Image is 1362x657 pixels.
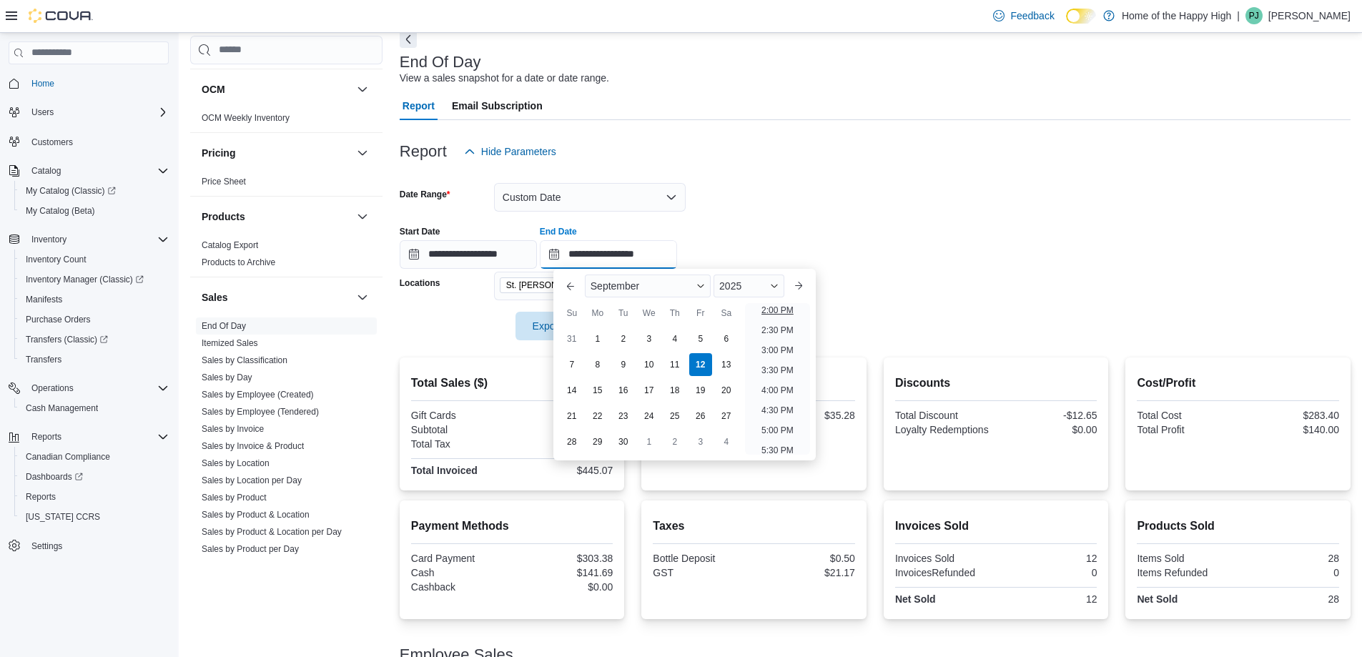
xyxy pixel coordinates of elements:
[26,380,169,397] span: Operations
[719,280,741,292] span: 2025
[190,173,383,196] div: Pricing
[20,400,104,417] a: Cash Management
[612,302,635,325] div: Tu
[585,275,711,297] div: Button. Open the month selector. September is currently selected.
[20,182,122,199] a: My Catalog (Classic)
[31,382,74,394] span: Operations
[202,372,252,383] span: Sales by Day
[3,378,174,398] button: Operations
[14,350,174,370] button: Transfers
[14,250,174,270] button: Inventory Count
[638,405,661,428] div: day-24
[411,581,509,593] div: Cashback
[26,334,108,345] span: Transfers (Classic)
[506,278,618,292] span: St. [PERSON_NAME] - Shoppes @ [PERSON_NAME] - Fire & Flower
[689,353,712,376] div: day-12
[411,518,613,535] h2: Payment Methods
[524,312,587,340] span: Export
[20,291,169,308] span: Manifests
[663,353,686,376] div: day-11
[400,277,440,289] label: Locations
[26,254,87,265] span: Inventory Count
[202,177,246,187] a: Price Sheet
[9,67,169,593] nav: Complex example
[757,553,855,564] div: $0.50
[1137,375,1339,392] h2: Cost/Profit
[190,237,383,277] div: Products
[31,234,66,245] span: Inventory
[354,144,371,162] button: Pricing
[638,379,661,402] div: day-17
[14,330,174,350] a: Transfers (Classic)
[26,162,169,179] span: Catalog
[202,320,246,332] span: End Of Day
[400,71,609,86] div: View a sales snapshot for a date or date range.
[202,510,310,520] a: Sales by Product & Location
[190,109,383,132] div: OCM
[202,543,299,555] span: Sales by Product per Day
[400,226,440,237] label: Start Date
[20,311,169,328] span: Purchase Orders
[540,240,677,269] input: Press the down key to enter a popover containing a calendar. Press the escape key to close the po...
[26,75,60,92] a: Home
[895,553,993,564] div: Invoices Sold
[787,275,810,297] button: Next month
[20,448,169,465] span: Canadian Compliance
[14,447,174,467] button: Canadian Compliance
[202,372,252,382] a: Sales by Day
[756,382,799,399] li: 4:00 PM
[202,440,304,452] span: Sales by Invoice & Product
[26,162,66,179] button: Catalog
[515,465,613,476] div: $445.07
[987,1,1060,30] a: Feedback
[202,458,270,468] a: Sales by Location
[586,327,609,350] div: day-1
[715,379,738,402] div: day-20
[689,405,712,428] div: day-26
[591,280,639,292] span: September
[202,527,342,537] a: Sales by Product & Location per Day
[1137,593,1178,605] strong: Net Sold
[999,410,1097,421] div: -$12.65
[3,161,174,181] button: Catalog
[14,270,174,290] a: Inventory Manager (Classic)
[411,375,613,392] h2: Total Sales ($)
[756,422,799,439] li: 5:00 PM
[202,82,225,97] h3: OCM
[586,405,609,428] div: day-22
[756,302,799,319] li: 2:00 PM
[354,289,371,306] button: Sales
[757,410,855,421] div: $35.28
[1241,593,1339,605] div: 28
[1241,424,1339,435] div: $140.00
[1241,553,1339,564] div: 28
[411,424,509,435] div: Subtotal
[411,410,509,421] div: Gift Cards
[202,475,302,486] span: Sales by Location per Day
[663,327,686,350] div: day-4
[400,143,447,160] h3: Report
[20,351,169,368] span: Transfers
[895,518,1097,535] h2: Invoices Sold
[411,438,509,450] div: Total Tax
[586,430,609,453] div: day-29
[638,327,661,350] div: day-3
[689,379,712,402] div: day-19
[452,92,543,120] span: Email Subscription
[400,240,537,269] input: Press the down key to open a popover containing a calendar.
[26,231,72,248] button: Inventory
[612,353,635,376] div: day-9
[999,593,1097,605] div: 12
[20,351,67,368] a: Transfers
[14,398,174,418] button: Cash Management
[540,226,577,237] label: End Date
[26,294,62,305] span: Manifests
[190,317,383,563] div: Sales
[999,553,1097,564] div: 12
[612,430,635,453] div: day-30
[26,538,68,555] a: Settings
[3,73,174,94] button: Home
[202,526,342,538] span: Sales by Product & Location per Day
[1137,424,1235,435] div: Total Profit
[26,537,169,555] span: Settings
